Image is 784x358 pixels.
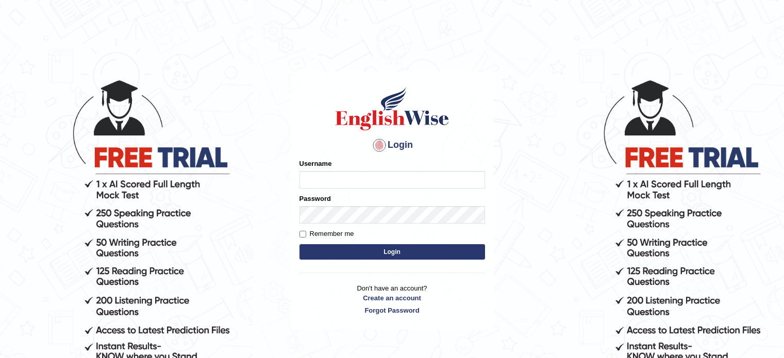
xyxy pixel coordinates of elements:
h4: Login [299,137,485,154]
p: Don't have an account? [299,283,485,315]
img: Logo of English Wise sign in for intelligent practice with AI [333,86,451,132]
a: Forgot Password [299,305,485,315]
label: Username [299,159,332,168]
label: Remember me [299,229,354,239]
button: Login [299,244,485,260]
a: Create an account [299,293,485,303]
input: Remember me [299,231,306,237]
label: Password [299,194,331,203]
